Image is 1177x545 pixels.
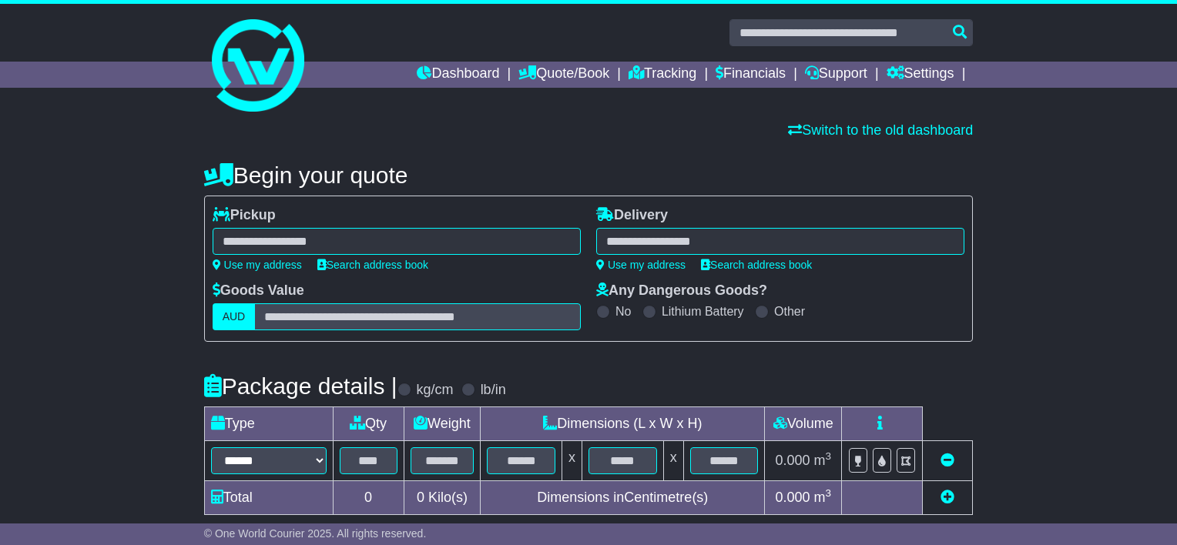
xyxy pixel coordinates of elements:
[663,441,683,481] td: x
[774,304,805,319] label: Other
[596,259,686,271] a: Use my address
[417,490,424,505] span: 0
[776,453,810,468] span: 0.000
[333,407,404,441] td: Qty
[814,490,832,505] span: m
[941,453,954,468] a: Remove this item
[204,162,974,188] h4: Begin your quote
[518,62,609,88] a: Quote/Book
[481,382,506,399] label: lb/in
[204,407,333,441] td: Type
[204,373,397,399] h4: Package details |
[481,481,765,515] td: Dimensions in Centimetre(s)
[333,481,404,515] td: 0
[317,259,428,271] a: Search address book
[776,490,810,505] span: 0.000
[662,304,744,319] label: Lithium Battery
[481,407,765,441] td: Dimensions (L x W x H)
[887,62,954,88] a: Settings
[805,62,867,88] a: Support
[814,453,832,468] span: m
[404,407,481,441] td: Weight
[788,122,973,138] a: Switch to the old dashboard
[765,407,842,441] td: Volume
[629,62,696,88] a: Tracking
[204,481,333,515] td: Total
[213,303,256,330] label: AUD
[213,283,304,299] label: Goods Value
[716,62,786,88] a: Financials
[826,487,832,499] sup: 3
[615,304,631,319] label: No
[417,62,499,88] a: Dashboard
[701,259,812,271] a: Search address book
[404,481,481,515] td: Kilo(s)
[596,207,668,224] label: Delivery
[596,283,767,299] label: Any Dangerous Goods?
[826,450,832,462] sup: 3
[417,382,454,399] label: kg/cm
[213,207,276,224] label: Pickup
[213,259,302,271] a: Use my address
[562,441,582,481] td: x
[941,490,954,505] a: Add new item
[204,527,427,540] span: © One World Courier 2025. All rights reserved.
